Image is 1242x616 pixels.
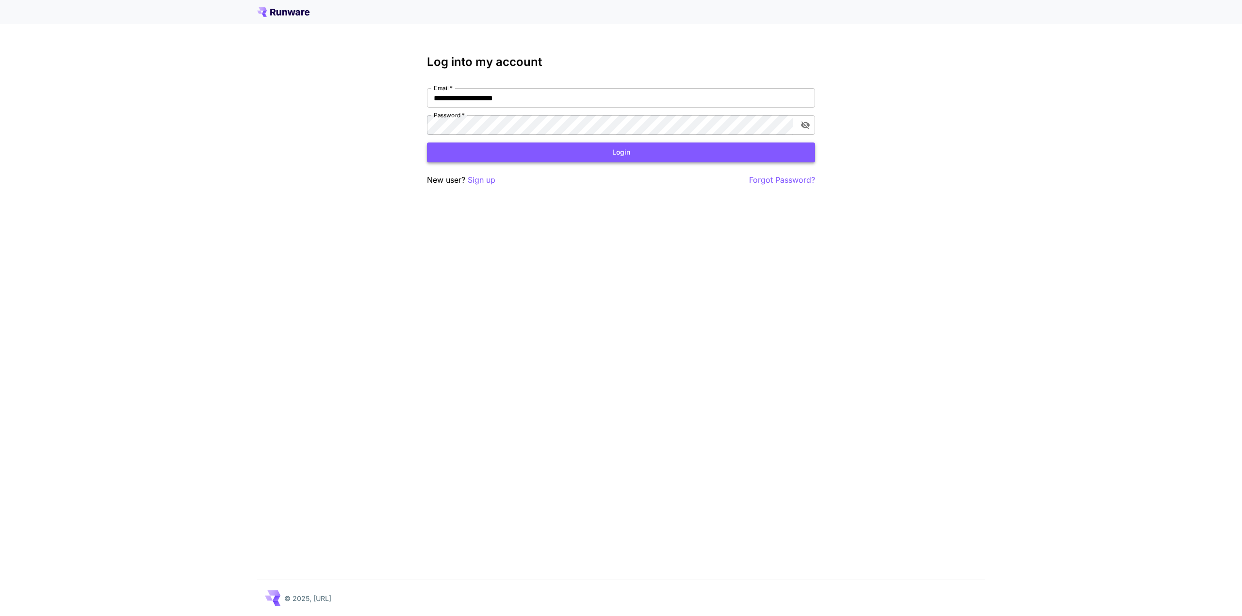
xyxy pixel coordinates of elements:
[427,142,815,162] button: Login
[434,84,453,92] label: Email
[427,174,495,186] p: New user?
[749,174,815,186] button: Forgot Password?
[434,111,465,119] label: Password
[427,55,815,69] h3: Log into my account
[284,593,331,603] p: © 2025, [URL]
[797,116,814,134] button: toggle password visibility
[468,174,495,186] button: Sign up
